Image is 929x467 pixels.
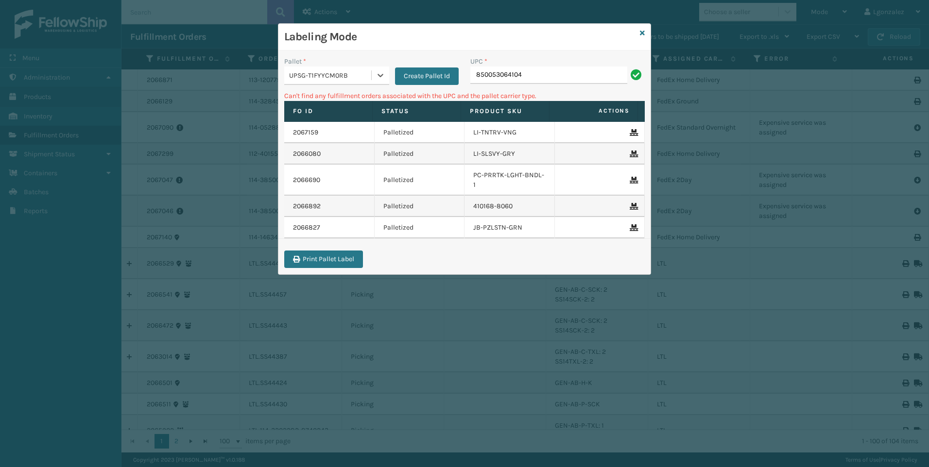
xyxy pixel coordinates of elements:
[375,122,465,143] td: Palletized
[375,217,465,238] td: Palletized
[470,107,540,116] label: Product SKU
[464,122,555,143] td: LI-TNTRV-VNG
[293,201,321,211] a: 2066892
[293,149,321,159] a: 2066080
[464,217,555,238] td: JB-PZLSTN-GRN
[293,175,320,185] a: 2066690
[630,150,636,157] i: Remove From Pallet
[630,177,636,183] i: Remove From Pallet
[375,143,465,165] td: Palletized
[293,128,318,137] a: 2067159
[630,224,636,231] i: Remove From Pallet
[464,165,555,196] td: PC-PRRTK-LGHT-BNDL-1
[284,56,306,67] label: Pallet
[464,196,555,217] td: 410168-8060
[470,56,487,67] label: UPC
[630,129,636,136] i: Remove From Pallet
[284,250,363,268] button: Print Pallet Label
[464,143,555,165] td: LI-SLSVY-GRY
[395,67,459,85] button: Create Pallet Id
[293,107,363,116] label: Fo Id
[381,107,452,116] label: Status
[289,70,372,81] div: UPSG-T1FYYCM0RB
[284,30,636,44] h3: Labeling Mode
[293,223,320,233] a: 2066827
[375,196,465,217] td: Palletized
[375,165,465,196] td: Palletized
[284,91,645,101] p: Can't find any fulfillment orders associated with the UPC and the pallet carrier type.
[552,103,636,119] span: Actions
[630,203,636,210] i: Remove From Pallet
